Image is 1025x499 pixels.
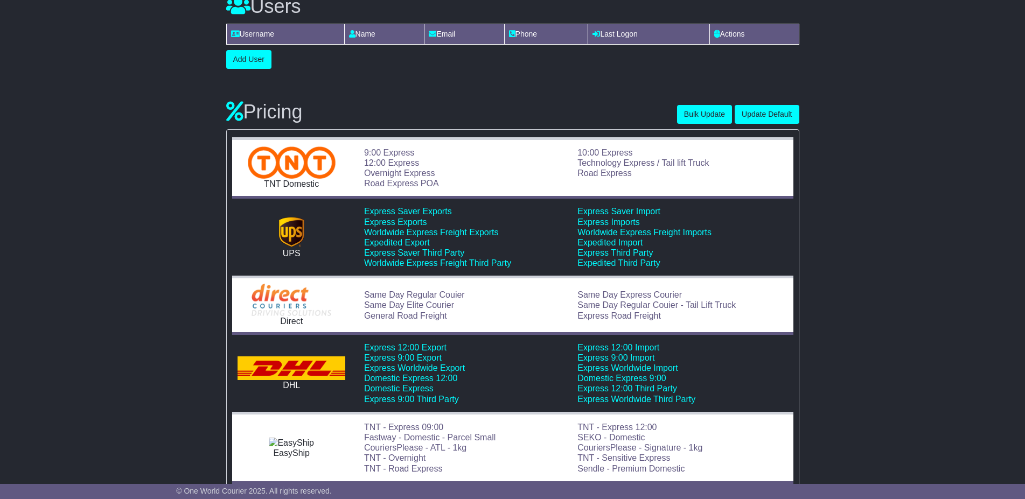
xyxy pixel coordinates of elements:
[577,363,678,373] a: Express Worldwide Import
[504,24,588,44] td: Phone
[238,448,346,458] div: EasyShip
[364,353,442,362] a: Express 9:00 Export
[275,216,308,248] img: UPS
[364,343,447,352] a: Express 12:00 Export
[364,168,435,178] a: Overnight Express
[364,217,427,227] a: Express Exports
[364,443,466,452] a: CouriersPlease - ATL - 1kg
[364,464,443,473] a: TNT - Road Express
[577,248,653,257] a: Express Third Party
[364,374,457,383] a: Domestic Express 12:00
[248,146,336,179] img: TNT Domestic
[176,487,332,495] span: © One World Courier 2025. All rights reserved.
[364,433,496,442] a: Fastway - Domestic - Parcel Small
[226,50,271,69] button: Add User
[364,207,452,216] a: Express Saver Exports
[364,248,464,257] a: Express Saver Third Party
[364,395,459,404] a: Express 9:00 Third Party
[269,438,314,448] img: EasyShip
[364,311,447,320] a: General Road Freight
[577,311,661,320] a: Express Road Freight
[364,148,414,157] a: 9:00 Express
[577,423,657,432] a: TNT - Express 12:00
[577,217,640,227] a: Express Imports
[238,356,345,380] img: DHL
[677,105,732,124] button: Bulk Update
[238,380,346,390] div: DHL
[364,238,430,247] a: Expedited Export
[588,24,709,44] td: Last Logon
[238,248,346,258] div: UPS
[364,228,499,237] a: Worldwide Express Freight Exports
[252,284,331,316] img: Direct
[577,300,736,310] a: Same Day Regular Couier - Tail Lift Truck
[577,158,709,167] a: Technology Express / Tail lift Truck
[577,464,685,473] a: Sendle - Premium Domestic
[364,258,511,268] a: Worldwide Express Freight Third Party
[577,395,695,404] a: Express Worldwide Third Party
[577,258,660,268] a: Expedited Third Party
[364,384,434,393] a: Domestic Express
[364,423,443,432] a: TNT - Express 09:00
[577,148,632,157] a: 10:00 Express
[364,179,439,188] a: Road Express POA
[577,290,682,299] a: Same Day Express Courier
[577,384,677,393] a: Express 12:00 Third Party
[226,101,677,123] h3: Pricing
[364,363,465,373] a: Express Worldwide Export
[344,24,424,44] td: Name
[577,453,670,462] a: TNT - Sensitive Express
[238,316,346,326] div: Direct
[577,353,654,362] a: Express 9:00 Import
[577,228,712,237] a: Worldwide Express Freight Imports
[577,443,702,452] a: CouriersPlease - Signature - 1kg
[709,24,799,44] td: Actions
[577,433,645,442] a: SEKO - Domestic
[364,453,426,462] a: TNT - Overnight
[577,207,660,216] a: Express Saver Import
[577,168,632,178] a: Road Express
[577,343,659,352] a: Express 12:00 Import
[735,105,799,124] button: Update Default
[577,374,666,383] a: Domestic Express 9:00
[226,24,344,44] td: Username
[424,24,504,44] td: Email
[364,300,454,310] a: Same Day Elite Courier
[577,238,643,247] a: Expedited Import
[238,179,346,189] div: TNT Domestic
[364,290,465,299] a: Same Day Regular Couier
[364,158,419,167] a: 12:00 Express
